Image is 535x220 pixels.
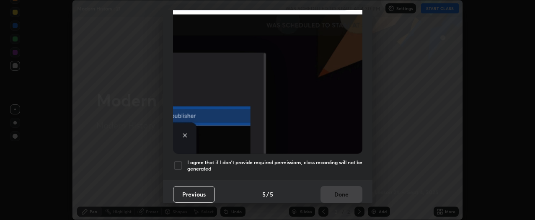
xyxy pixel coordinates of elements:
h4: / [266,190,269,199]
h5: I agree that if I don't provide required permissions, class recording will not be generated [187,159,362,172]
button: Previous [173,186,215,203]
h4: 5 [262,190,266,199]
h4: 5 [270,190,273,199]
